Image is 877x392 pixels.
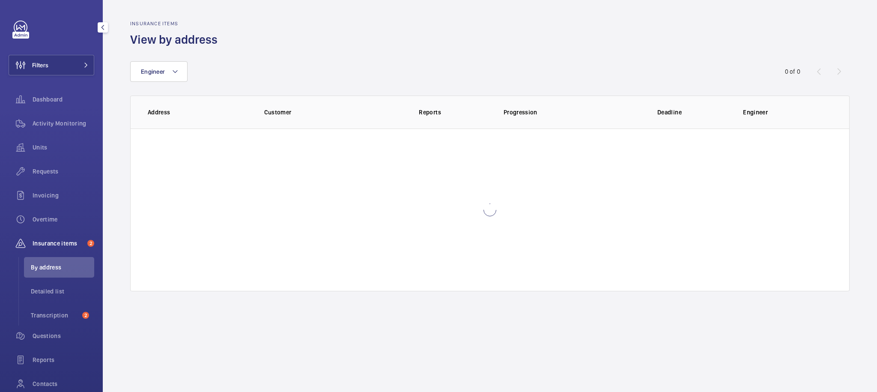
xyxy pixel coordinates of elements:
span: 2 [87,240,94,247]
span: Insurance items [33,239,84,248]
button: Engineer [130,61,188,82]
span: Overtime [33,215,94,224]
span: Questions [33,332,94,340]
span: Detailed list [31,287,94,296]
p: Progression [504,108,610,117]
span: Engineer [141,68,165,75]
button: Filters [9,55,94,75]
h2: Insurance items [130,21,223,27]
p: Customer [264,108,370,117]
span: Requests [33,167,94,176]
span: 2 [82,312,89,319]
p: Address [148,108,251,117]
p: Engineer [743,108,832,117]
p: Reports [376,108,484,117]
span: Dashboard [33,95,94,104]
span: Filters [32,61,48,69]
span: Invoicing [33,191,94,200]
div: 0 of 0 [785,67,800,76]
span: Transcription [31,311,79,320]
span: By address [31,263,94,272]
span: Contacts [33,380,94,388]
span: Reports [33,356,94,364]
span: Units [33,143,94,152]
h1: View by address [130,32,223,48]
span: Activity Monitoring [33,119,94,128]
p: Deadline [616,108,724,117]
